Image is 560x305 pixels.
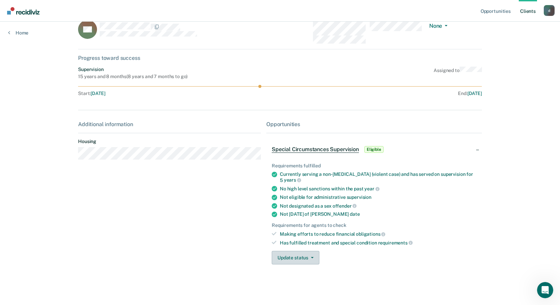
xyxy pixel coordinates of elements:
div: Making efforts to reduce financial [280,231,477,237]
div: 15 years and 8 months ( 8 years and 7 months to go ) [78,74,188,79]
dt: Housing [78,139,261,144]
span: date [350,211,360,217]
button: None [429,23,450,30]
span: supervision [347,194,371,200]
div: Supervision [78,67,188,72]
div: Requirements for agents to check [272,222,477,228]
div: Not designated as a sex [280,203,477,209]
iframe: Intercom live chat [537,282,553,298]
span: Special Circumstances Supervision [272,146,359,153]
button: Profile dropdown button [544,5,555,16]
button: Update status [272,251,319,264]
span: obligations [356,231,385,237]
span: year [364,186,379,191]
span: [DATE] [91,91,105,96]
div: Special Circumstances SupervisionEligible [266,139,482,160]
div: Opportunities [266,121,482,127]
div: Start : [78,91,280,96]
img: Recidiviz [7,7,40,15]
div: Requirements fulfilled [272,163,477,169]
div: Additional information [78,121,261,127]
div: Has fulfilled treatment and special condition [280,240,477,246]
div: No high level sanctions within the past [280,186,477,192]
a: Home [8,30,28,36]
div: Assigned to [434,67,482,79]
div: Not [DATE] of [PERSON_NAME] [280,211,477,217]
span: Eligible [364,146,384,153]
span: offender [333,203,357,209]
span: [DATE] [467,91,482,96]
div: End : [283,91,482,96]
div: Currently serving a non-[MEDICAL_DATA] (violent case) and has served on supervision for 5 [280,171,477,183]
div: d [544,5,555,16]
div: Not eligible for administrative [280,194,477,200]
span: requirements [378,240,413,245]
div: Progress toward success [78,55,482,61]
span: years [284,177,301,183]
